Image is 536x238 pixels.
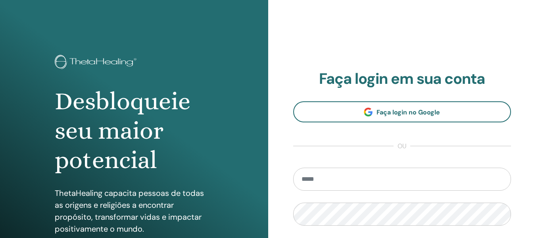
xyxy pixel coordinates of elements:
[394,141,410,151] span: ou
[293,70,511,88] h2: Faça login em sua conta
[293,101,511,122] a: Faça login no Google
[377,108,440,116] span: Faça login no Google
[55,87,213,175] h1: Desbloqueie seu maior potencial
[55,187,213,235] p: ThetaHealing capacita pessoas de todas as origens e religiões a encontrar propósito, transformar ...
